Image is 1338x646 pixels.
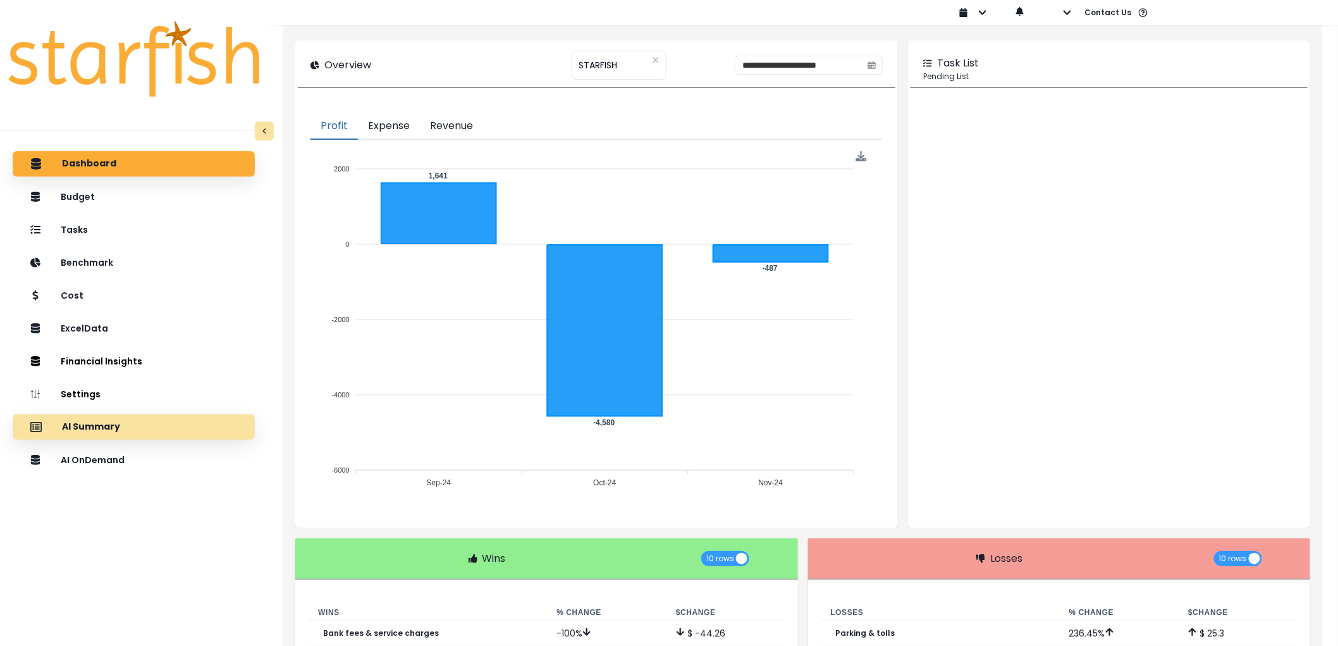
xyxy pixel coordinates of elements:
[546,605,666,621] th: % Change
[923,71,1295,82] p: Pending List
[13,250,255,275] button: Benchmark
[420,113,483,140] button: Revenue
[13,184,255,209] button: Budget
[1059,605,1179,621] th: % Change
[334,165,349,173] tspan: 2000
[310,113,358,140] button: Profit
[1178,620,1298,646] td: $ 25.3
[13,382,255,407] button: Settings
[594,478,617,487] tspan: Oct-24
[61,258,113,268] p: Benchmark
[856,151,867,162] img: Download Profit
[332,316,350,323] tspan: -2000
[13,283,255,308] button: Cost
[61,192,95,202] p: Budget
[821,605,1059,621] th: Losses
[1059,620,1179,646] td: 236.45 %
[13,151,255,177] button: Dashboard
[546,620,666,646] td: -100 %
[323,629,439,638] p: Bank fees & service charges
[13,349,255,374] button: Financial Insights
[332,466,350,474] tspan: -6000
[13,316,255,341] button: ExcelData
[836,629,895,638] p: Parking & tolls
[937,56,979,71] p: Task List
[759,478,783,487] tspan: Nov-24
[482,551,506,566] p: Wins
[868,61,876,70] svg: calendar
[61,225,88,235] p: Tasks
[706,551,734,566] span: 10 rows
[308,605,546,621] th: Wins
[666,605,785,621] th: $ Change
[1219,551,1247,566] span: 10 rows
[579,52,617,78] span: STARFISH
[856,151,867,162] div: Menu
[62,421,120,433] p: AI Summary
[62,158,116,170] p: Dashboard
[990,551,1022,566] p: Losses
[13,217,255,242] button: Tasks
[358,113,420,140] button: Expense
[652,54,660,66] button: Clear
[666,620,785,646] td: $ -44.26
[346,240,350,248] tspan: 0
[1178,605,1298,621] th: $ Change
[61,455,125,466] p: AI OnDemand
[13,414,255,440] button: AI Summary
[13,447,255,473] button: AI OnDemand
[652,56,660,64] svg: close
[324,58,371,73] p: Overview
[427,478,451,487] tspan: Sep-24
[61,290,83,301] p: Cost
[332,391,350,399] tspan: -4000
[61,323,108,334] p: ExcelData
